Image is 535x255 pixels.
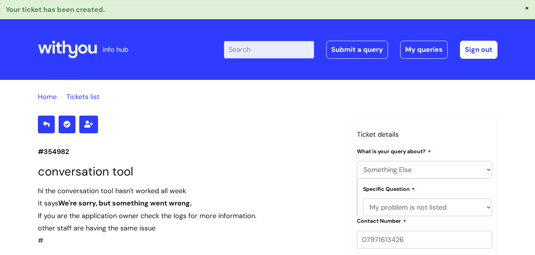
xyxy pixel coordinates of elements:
[38,185,340,197] div: hi the conversation tool hasn't worked all week
[38,185,340,247] div: #
[38,91,57,103] li: Solution home
[525,4,529,11] button: ×
[38,185,340,235] div: If you are the application owner check the logs for more information.
[224,41,497,58] div: | -
[357,217,406,224] label: Contact Number
[38,222,340,234] div: other staff are having the same issue
[59,91,100,103] li: Tickets list
[357,128,492,141] h3: Ticket details
[38,92,57,101] a: Home
[400,41,448,58] a: My queries
[103,43,128,56] p: info hub
[66,92,100,101] a: Tickets list
[363,185,415,192] label: Specific Question
[38,146,340,158] p: #354982
[357,147,431,155] label: What is your query about?
[326,41,388,58] a: Submit a query
[38,197,340,209] div: it says
[38,164,340,179] h1: conversation tool
[58,199,192,208] b: We're sorry, but something went wrong.
[460,41,497,58] a: Sign out
[224,41,314,58] input: Search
